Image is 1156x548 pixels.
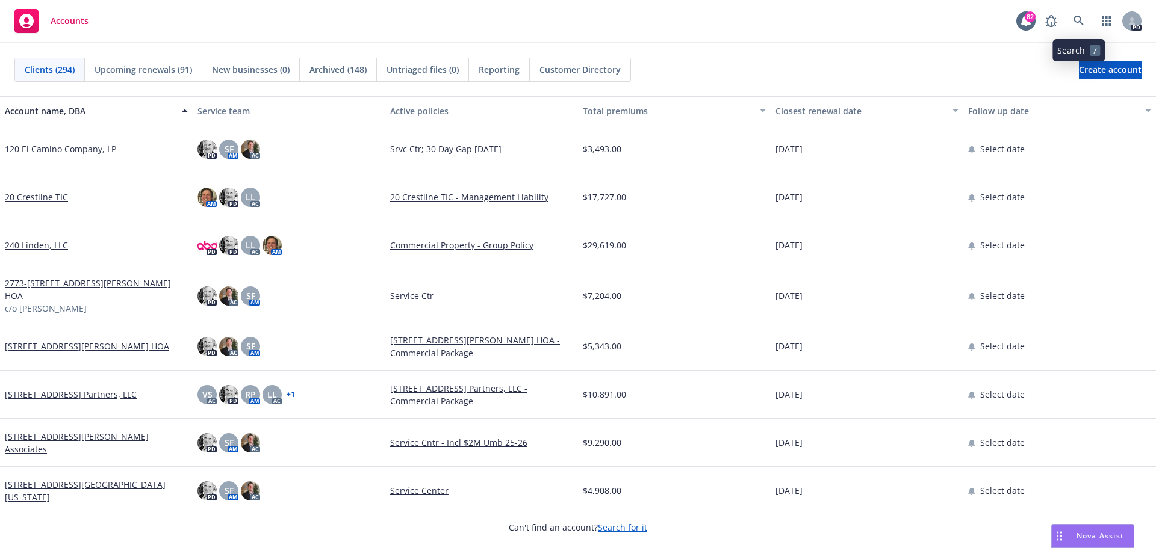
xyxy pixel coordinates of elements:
[219,188,238,207] img: photo
[5,340,169,353] a: [STREET_ADDRESS][PERSON_NAME] HOA
[980,289,1025,302] span: Select date
[219,236,238,255] img: photo
[95,63,192,76] span: Upcoming renewals (91)
[583,143,621,155] span: $3,493.00
[225,436,234,449] span: SF
[583,388,626,401] span: $10,891.00
[775,143,803,155] span: [DATE]
[246,191,255,203] span: LL
[245,388,256,401] span: RP
[1079,58,1142,81] span: Create account
[775,105,945,117] div: Closest renewal date
[583,289,621,302] span: $7,204.00
[775,436,803,449] span: [DATE]
[1067,9,1091,33] a: Search
[583,340,621,353] span: $5,343.00
[1079,61,1142,79] a: Create account
[202,388,213,401] span: VS
[980,436,1025,449] span: Select date
[578,96,771,125] button: Total premiums
[390,239,573,251] a: Commercial Property - Group Policy
[267,388,277,401] span: LL
[390,334,573,359] a: [STREET_ADDRESS][PERSON_NAME] HOA - Commercial Package
[775,388,803,401] span: [DATE]
[980,340,1025,353] span: Select date
[390,191,573,203] a: 20 Crestline TIC - Management Liability
[197,433,217,452] img: photo
[1051,524,1134,548] button: Nova Assist
[980,484,1025,497] span: Select date
[212,63,290,76] span: New businesses (0)
[197,188,217,207] img: photo
[775,340,803,353] span: [DATE]
[5,277,188,302] a: 2773-[STREET_ADDRESS][PERSON_NAME] HOA
[539,63,621,76] span: Customer Directory
[583,105,753,117] div: Total premiums
[225,484,234,497] span: SF
[219,286,238,306] img: photo
[583,191,626,203] span: $17,727.00
[968,105,1138,117] div: Follow up date
[980,143,1025,155] span: Select date
[197,105,381,117] div: Service team
[385,96,578,125] button: Active policies
[387,63,459,76] span: Untriaged files (0)
[980,191,1025,203] span: Select date
[775,484,803,497] span: [DATE]
[509,521,647,534] span: Can't find an account?
[241,433,260,452] img: photo
[1052,525,1067,547] div: Drag to move
[197,286,217,306] img: photo
[390,143,573,155] a: Srvc Ctr; 30 Day Gap [DATE]
[5,478,188,503] a: [STREET_ADDRESS][GEOGRAPHIC_DATA][US_STATE]
[197,236,217,255] img: photo
[241,140,260,159] img: photo
[225,143,234,155] span: SF
[980,388,1025,401] span: Select date
[5,191,68,203] a: 20 Crestline TIC
[197,337,217,356] img: photo
[390,289,573,302] a: Service Ctr
[309,63,367,76] span: Archived (148)
[246,289,255,302] span: SF
[5,388,137,401] a: [STREET_ADDRESS] Partners, LLC
[5,239,68,251] a: 240 Linden, LLC
[771,96,963,125] button: Closest renewal date
[775,289,803,302] span: [DATE]
[1039,9,1063,33] a: Report a Bug
[390,382,573,407] a: [STREET_ADDRESS] Partners, LLC - Commercial Package
[390,105,573,117] div: Active policies
[583,436,621,449] span: $9,290.00
[197,140,217,159] img: photo
[583,484,621,497] span: $4,908.00
[775,191,803,203] span: [DATE]
[390,484,573,497] a: Service Center
[963,96,1156,125] button: Follow up date
[583,239,626,251] span: $29,619.00
[980,239,1025,251] span: Select date
[598,522,647,533] a: Search for it
[219,337,238,356] img: photo
[246,239,255,251] span: LL
[241,481,260,500] img: photo
[219,385,238,404] img: photo
[5,105,175,117] div: Account name, DBA
[197,481,217,500] img: photo
[775,239,803,251] span: [DATE]
[51,16,89,26] span: Accounts
[479,63,520,76] span: Reporting
[390,436,573,449] a: Service Cntr - Incl $2M Umb 25-26
[287,391,295,398] a: + 1
[1095,9,1119,33] a: Switch app
[5,302,87,315] span: c/o [PERSON_NAME]
[10,4,93,38] a: Accounts
[5,430,188,455] a: [STREET_ADDRESS][PERSON_NAME] Associates
[263,236,282,255] img: photo
[193,96,385,125] button: Service team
